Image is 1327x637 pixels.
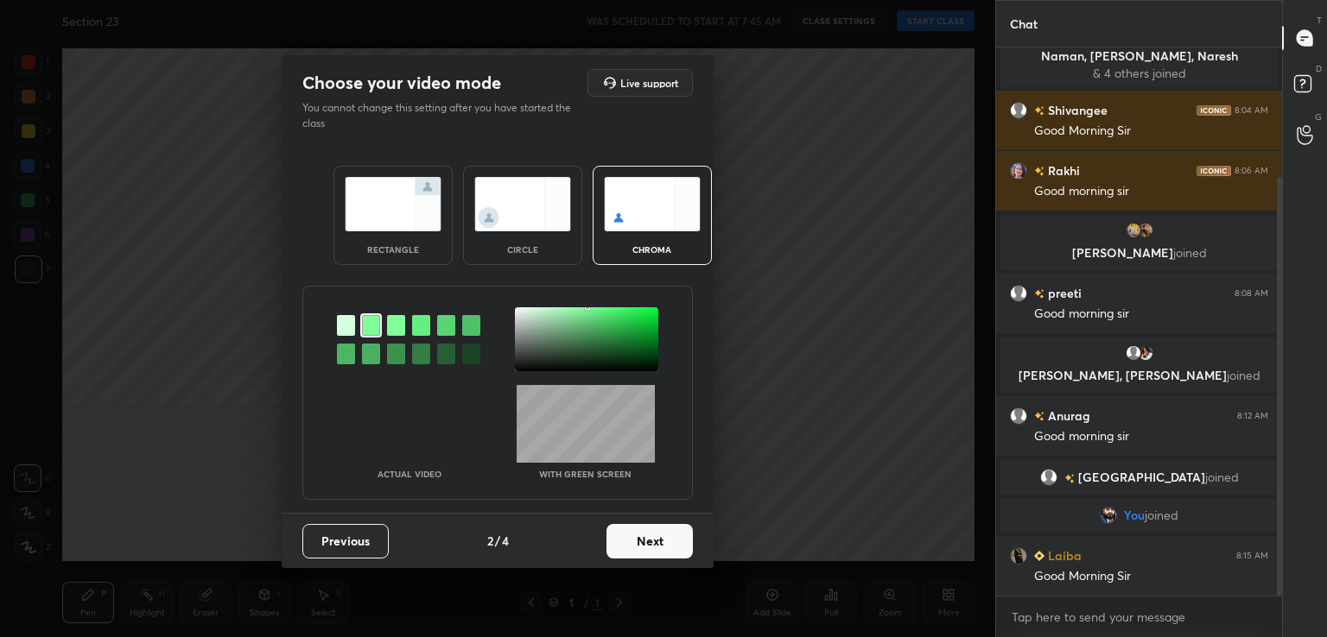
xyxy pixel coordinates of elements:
img: default.png [1125,344,1142,362]
span: [GEOGRAPHIC_DATA] [1078,470,1205,484]
img: no-rating-badge.077c3623.svg [1064,474,1075,483]
div: grid [996,47,1282,596]
h6: Anurag [1044,407,1090,425]
div: Good morning sir [1034,428,1268,445]
p: & 4 others joined [1011,66,1267,80]
img: db20228b9edd4c0481539d9b1aeddc0e.jpg [1010,547,1027,564]
p: With green screen [539,470,632,478]
button: Previous [302,524,389,558]
img: c8b824ea8d954a8292dea6fe9fbdb86d.jpg [1137,344,1154,362]
div: 8:12 AM [1237,411,1268,421]
span: You [1124,508,1145,522]
div: 8:04 AM [1235,105,1268,116]
div: 8:15 AM [1236,551,1268,561]
div: 8:06 AM [1235,166,1268,176]
h6: preeti [1044,284,1082,302]
p: You cannot change this setting after you have started the class [302,100,582,131]
h6: Rakhi [1044,161,1080,180]
h4: 4 [502,532,509,550]
img: iconic-dark.1390631f.png [1197,166,1231,176]
h5: Live support [620,78,678,88]
p: T [1317,14,1322,27]
span: joined [1145,508,1178,522]
div: chroma [618,245,687,254]
h4: 2 [487,532,493,550]
h2: Choose your video mode [302,72,501,94]
img: 5b11c30a22df466f9804dd7dd379f855.jpg [1137,222,1154,239]
p: Naman, [PERSON_NAME], Naresh [1011,49,1267,63]
p: Chat [996,1,1051,47]
img: iconic-dark.1390631f.png [1197,105,1231,116]
p: Actual Video [378,470,441,478]
img: default.png [1010,407,1027,425]
div: Good Morning Sir [1034,123,1268,140]
img: default.png [1010,102,1027,119]
p: [PERSON_NAME], [PERSON_NAME] [1011,369,1267,382]
img: no-rating-badge.077c3623.svg [1034,412,1044,421]
img: default.png [1040,469,1057,486]
button: Next [606,524,693,558]
p: [PERSON_NAME] [1011,246,1267,260]
div: 8:08 AM [1235,288,1268,299]
h6: Laiba [1044,546,1082,564]
img: 4bd1ce80c292433aba97fdd1883f4195.jpg [1125,222,1142,239]
img: normalScreenIcon.ae25ed63.svg [345,177,441,231]
div: Good Morning Sir [1034,568,1268,585]
span: joined [1227,367,1260,383]
img: circleScreenIcon.acc0effb.svg [474,177,571,231]
div: Good morning sir [1034,306,1268,323]
div: rectangle [359,245,428,254]
img: chromaScreenIcon.c19ab0a0.svg [604,177,701,231]
img: no-rating-badge.077c3623.svg [1034,106,1044,116]
img: no-rating-badge.077c3623.svg [1034,289,1044,299]
img: default.png [1010,285,1027,302]
h4: / [495,532,500,550]
img: Learner_Badge_beginner_1_8b307cf2a0.svg [1034,551,1044,561]
span: joined [1205,470,1239,484]
p: G [1315,110,1322,123]
img: 0ee430d530ea4eab96c2489b3c8ae121.jpg [1100,507,1117,524]
h6: Shivangee [1044,101,1108,119]
span: joined [1173,244,1207,261]
img: no-rating-badge.077c3623.svg [1034,167,1044,176]
div: Good morning sir [1034,183,1268,200]
div: circle [488,245,557,254]
img: 77ce3ef4d24b4174a75bbaba948b76c6.jpg [1010,162,1027,180]
p: D [1316,62,1322,75]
